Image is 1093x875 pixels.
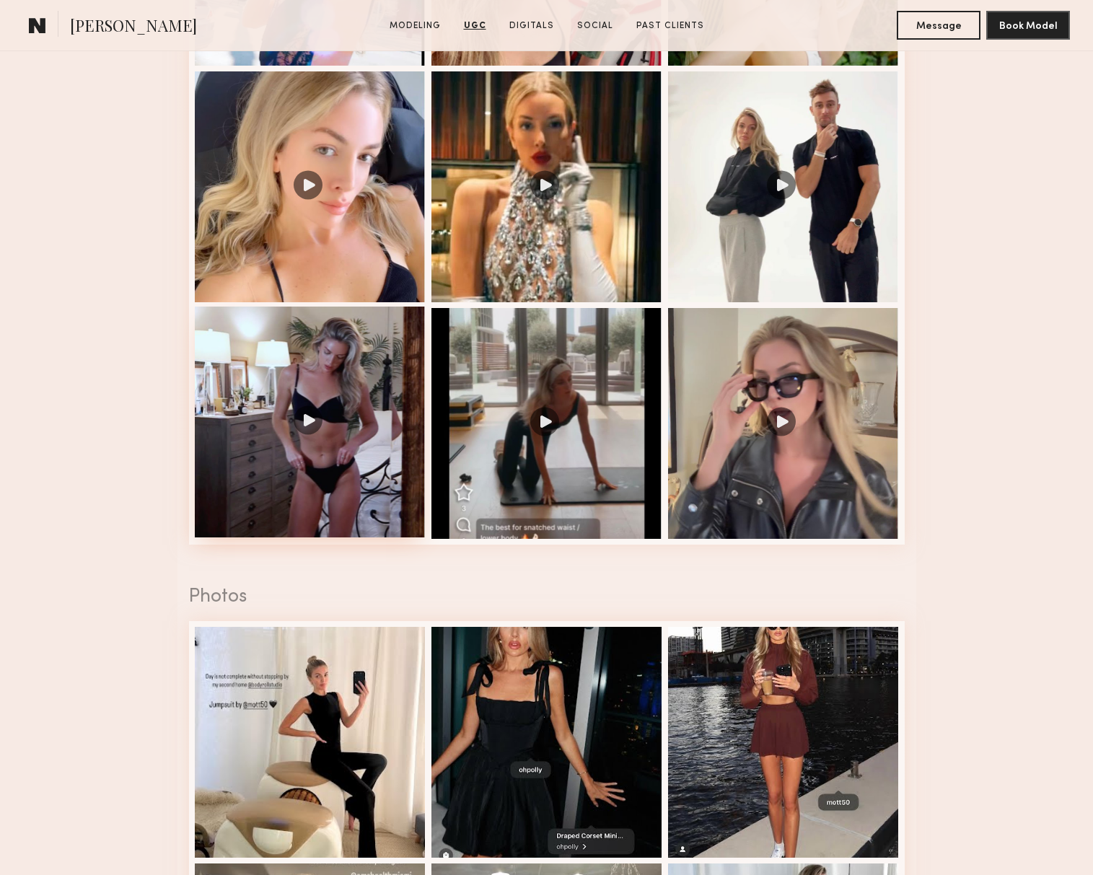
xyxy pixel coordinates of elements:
[571,19,619,32] a: Social
[631,19,710,32] a: Past Clients
[504,19,560,32] a: Digitals
[384,19,447,32] a: Modeling
[986,11,1070,40] button: Book Model
[70,14,197,40] span: [PERSON_NAME]
[458,19,492,32] a: UGC
[189,588,905,607] div: Photos
[986,19,1070,31] a: Book Model
[897,11,980,40] button: Message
